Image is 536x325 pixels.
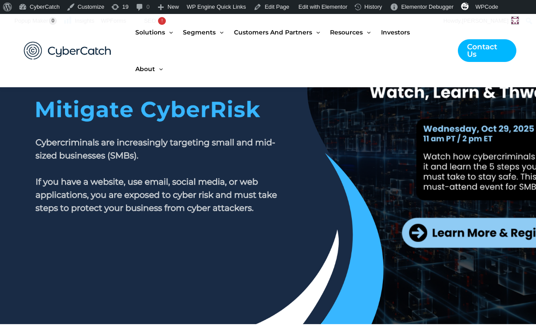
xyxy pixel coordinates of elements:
span: Menu Toggle [363,14,371,51]
span: Menu Toggle [312,14,320,51]
span: Investors [381,14,410,51]
span: Menu Toggle [216,14,223,51]
span: Menu Toggle [155,51,163,87]
span: Resources [330,14,363,51]
span: Menu Toggle [165,14,173,51]
img: svg+xml;base64,PHN2ZyB4bWxucz0iaHR0cDovL3d3dy53My5vcmcvMjAwMC9zdmciIHZpZXdCb3g9IjAgMCAzMiAzMiI+PG... [461,2,469,10]
img: CyberCatch [15,33,120,69]
span: Segments [183,14,216,51]
span: Edit with Elementor [299,3,347,10]
a: Howdy, [440,14,522,28]
span: [PERSON_NAME] [462,17,509,24]
span: 0 [49,17,57,25]
nav: Site Navigation: New Main Menu [135,14,449,87]
span: Customers and Partners [234,14,312,51]
div: ! [158,17,166,25]
span: SEO [144,17,156,24]
a: Contact Us [458,39,516,62]
span: Solutions [135,14,165,51]
a: Insights [60,14,98,28]
a: WPForms [98,14,130,28]
span: About [135,51,155,87]
a: Investors [381,14,420,51]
